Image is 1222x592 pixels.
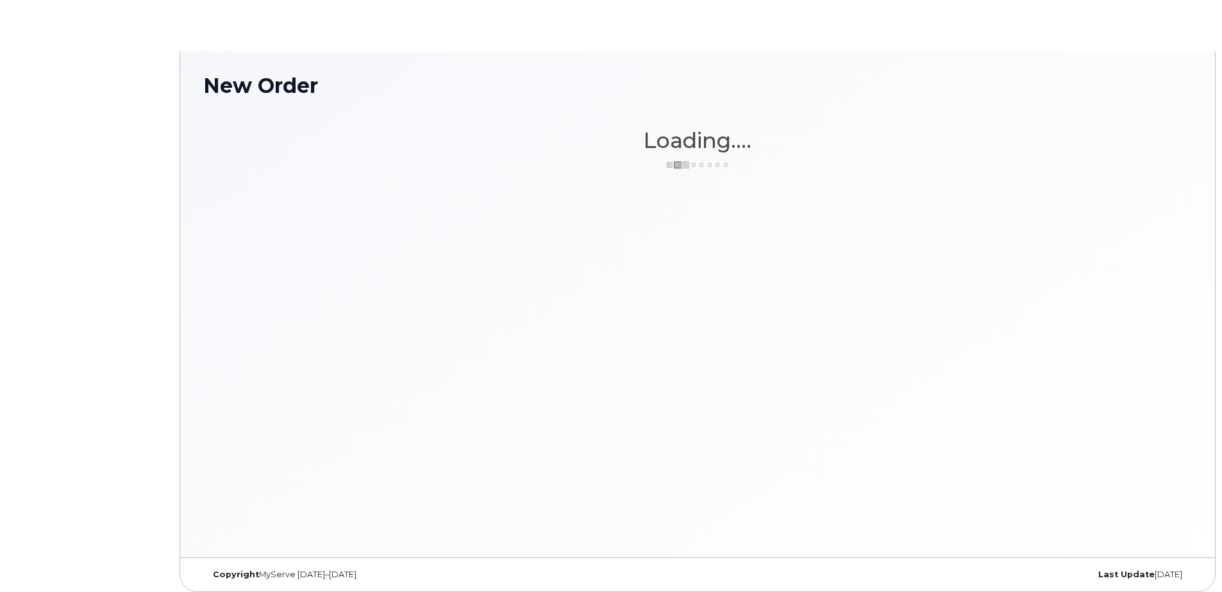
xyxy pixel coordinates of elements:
[203,74,1192,97] h1: New Order
[665,160,730,170] img: ajax-loader-3a6953c30dc77f0bf724df975f13086db4f4c1262e45940f03d1251963f1bf2e.gif
[862,570,1192,580] div: [DATE]
[1098,570,1155,579] strong: Last Update
[203,570,533,580] div: MyServe [DATE]–[DATE]
[203,129,1192,152] h1: Loading....
[213,570,259,579] strong: Copyright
